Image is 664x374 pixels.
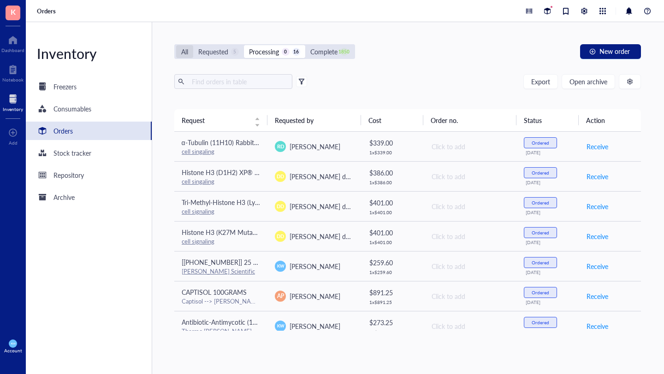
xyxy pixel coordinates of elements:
span: Export [531,78,550,85]
div: 1850 [340,48,348,56]
span: Receive [587,171,608,181]
div: $ 401.00 [369,198,416,208]
div: Captisol --> [PERSON_NAME] [182,297,261,305]
div: Ordered [532,290,549,295]
button: Receive [586,229,609,244]
div: $ 259.60 [369,257,416,268]
button: Export [523,74,558,89]
div: 0 [282,48,290,56]
a: Orders [37,7,58,15]
th: Action [579,109,641,131]
span: Receive [587,231,608,241]
div: Inventory [3,106,23,112]
div: Click to add [432,171,510,181]
span: Request [182,115,249,125]
div: 1 x $ 339.00 [369,150,416,155]
div: Processing [249,47,279,57]
div: [DATE] [526,299,571,305]
div: Orders [53,126,73,136]
div: 1 x $ 386.00 [369,180,416,185]
button: Receive [586,199,609,214]
a: Stock tracker [26,144,152,162]
span: DD [277,173,284,180]
span: Open archive [569,78,607,85]
div: $ 401.00 [369,228,416,238]
div: Requested [198,47,228,57]
div: $ 273.25 [369,317,416,327]
div: Archive [53,192,75,202]
div: Consumables [53,104,91,114]
span: Histone H3 (D1H2) XP® Rabbit mAb #4499 [182,168,308,177]
div: 1 x $ 891.25 [369,299,416,305]
span: New order [599,47,630,55]
div: [DATE] [526,329,571,335]
div: Ordered [532,230,549,235]
span: [PERSON_NAME] de la [PERSON_NAME] [290,232,408,241]
span: [PERSON_NAME] [290,292,340,301]
div: $ 386.00 [369,168,416,178]
td: Click to add [423,191,517,221]
div: Account [4,348,22,353]
a: Repository [26,166,152,184]
div: Click to add [432,261,510,271]
button: Open archive [562,74,615,89]
td: Click to add [423,132,517,162]
span: Receive [587,141,608,152]
span: Tri-Methyl-Histone H3 (Lys27) (C36B11) Rabbit mAb #9733 [182,198,352,207]
div: [DATE] [526,240,571,245]
span: Antibiotic-Antimycotic (100X) [182,317,266,327]
a: Orders [26,122,152,140]
a: cell signaling [182,207,214,216]
button: Receive [586,319,609,333]
button: Receive [586,289,609,304]
td: Click to add [423,251,517,281]
div: Ordered [532,320,549,325]
span: α-Tubulin (11H10) Rabbit mAb #2125 [182,138,290,147]
a: cell singaling [182,177,214,186]
span: DD [277,203,284,210]
div: segmented control [174,44,355,59]
td: Click to add [423,221,517,251]
span: Receive [587,291,608,301]
div: 16 [292,48,300,56]
div: Ordered [532,140,549,146]
span: AP [277,292,284,300]
div: Stock tracker [53,148,91,158]
div: Click to add [432,201,510,211]
td: Click to add [423,161,517,191]
button: Receive [586,259,609,274]
span: K [11,6,16,18]
div: Click to add [432,321,510,331]
th: Order no. [423,109,517,131]
span: Receive [587,321,608,331]
span: [PERSON_NAME] [290,262,340,271]
th: Status [516,109,579,131]
span: KW [11,342,15,345]
a: Dashboard [1,33,24,53]
div: [DATE] [526,269,571,275]
div: 5 [231,48,239,56]
div: Add [9,140,18,146]
span: KW [277,263,284,269]
span: Receive [587,201,608,211]
span: RD [277,142,284,150]
span: [[PHONE_NUMBER]] 25 mL individually wrapped resevoirs [182,257,349,267]
a: Archive [26,188,152,206]
div: Click to add [432,141,510,152]
div: All [181,47,188,57]
a: [PERSON_NAME] Scientific [182,267,255,275]
div: Inventory [26,44,152,63]
div: Click to add [432,291,510,301]
a: Freezers [26,77,152,96]
div: Notebook [2,77,24,82]
span: [PERSON_NAME] [290,321,340,331]
span: [PERSON_NAME] [290,142,340,151]
div: 5 x $ 54.65 [369,329,416,335]
th: Request [174,109,268,131]
div: [DATE] [526,210,571,215]
span: [PERSON_NAME] de la [PERSON_NAME] [290,172,408,181]
div: 1 x $ 259.60 [369,269,416,275]
div: Ordered [532,170,549,175]
div: Freezers [53,82,77,92]
div: Dashboard [1,47,24,53]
